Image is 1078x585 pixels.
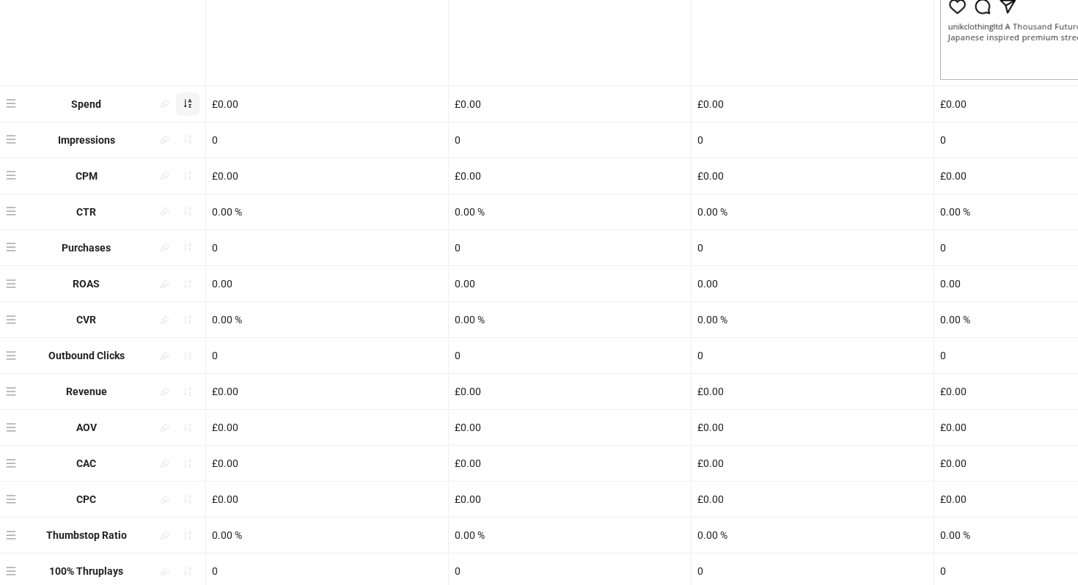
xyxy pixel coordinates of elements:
[6,206,16,216] span: menu
[183,494,193,504] span: sort-ascending
[449,194,691,229] div: 0.00 %
[206,266,448,301] div: 0.00
[449,482,691,517] div: £0.00
[449,87,691,122] div: £0.00
[692,194,934,229] div: 0.00 %
[692,482,934,517] div: £0.00
[159,458,169,468] span: highlight
[6,98,16,108] span: menu
[692,518,934,553] div: 0.00 %
[6,164,20,188] div: menu
[449,518,691,553] div: 0.00 %
[159,279,169,289] span: highlight
[6,530,16,540] span: menu
[159,350,169,361] span: highlight
[159,170,169,180] span: highlight
[206,122,448,158] div: 0
[449,230,691,265] div: 0
[6,386,16,397] span: menu
[692,302,934,337] div: 0.00 %
[76,170,98,182] b: CPM
[183,566,193,576] span: sort-ascending
[46,529,127,541] b: Thumbstop Ratio
[692,410,934,445] div: £0.00
[73,278,100,290] b: ROAS
[6,242,16,252] span: menu
[449,122,691,158] div: 0
[206,194,448,229] div: 0.00 %
[206,302,448,337] div: 0.00 %
[6,422,16,433] span: menu
[449,410,691,445] div: £0.00
[692,230,934,265] div: 0
[6,128,20,152] div: menu
[183,422,193,433] span: sort-ascending
[206,158,448,194] div: £0.00
[6,458,16,468] span: menu
[6,487,20,511] div: menu
[159,566,169,576] span: highlight
[449,446,691,481] div: £0.00
[6,170,16,180] span: menu
[206,410,448,445] div: £0.00
[6,308,20,331] div: menu
[71,98,101,110] b: Spend
[692,158,934,194] div: £0.00
[76,493,96,505] b: CPC
[183,350,193,361] span: sort-ascending
[6,380,20,403] div: menu
[692,266,934,301] div: 0.00
[76,457,96,469] b: CAC
[6,236,20,260] div: menu
[183,134,193,144] span: sort-ascending
[183,458,193,468] span: sort-ascending
[62,242,111,254] b: Purchases
[6,279,16,289] span: menu
[6,494,16,504] span: menu
[6,134,16,144] span: menu
[6,200,20,224] div: menu
[6,350,16,361] span: menu
[6,416,20,439] div: menu
[76,314,96,325] b: CVR
[183,170,193,180] span: sort-ascending
[159,386,169,397] span: highlight
[692,122,934,158] div: 0
[206,374,448,409] div: £0.00
[159,206,169,216] span: highlight
[6,523,20,547] div: menu
[6,559,20,583] div: menu
[206,87,448,122] div: £0.00
[159,134,169,144] span: highlight
[49,565,123,577] b: 100% Thruplays
[6,272,20,295] div: menu
[206,446,448,481] div: £0.00
[692,374,934,409] div: £0.00
[66,386,107,397] b: Revenue
[183,314,193,325] span: sort-ascending
[159,314,169,325] span: highlight
[449,374,691,409] div: £0.00
[449,158,691,194] div: £0.00
[183,386,193,397] span: sort-ascending
[692,446,934,481] div: £0.00
[6,566,16,576] span: menu
[692,87,934,122] div: £0.00
[449,338,691,373] div: 0
[206,482,448,517] div: £0.00
[159,530,169,540] span: highlight
[159,422,169,433] span: highlight
[183,279,193,289] span: sort-ascending
[76,206,96,218] b: CTR
[6,92,20,116] div: menu
[6,344,20,367] div: menu
[159,242,169,252] span: highlight
[183,530,193,540] span: sort-ascending
[183,242,193,252] span: sort-ascending
[48,350,125,361] b: Outbound Clicks
[159,98,169,108] span: highlight
[6,452,20,475] div: menu
[58,134,115,146] b: Impressions
[206,230,448,265] div: 0
[6,314,16,325] span: menu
